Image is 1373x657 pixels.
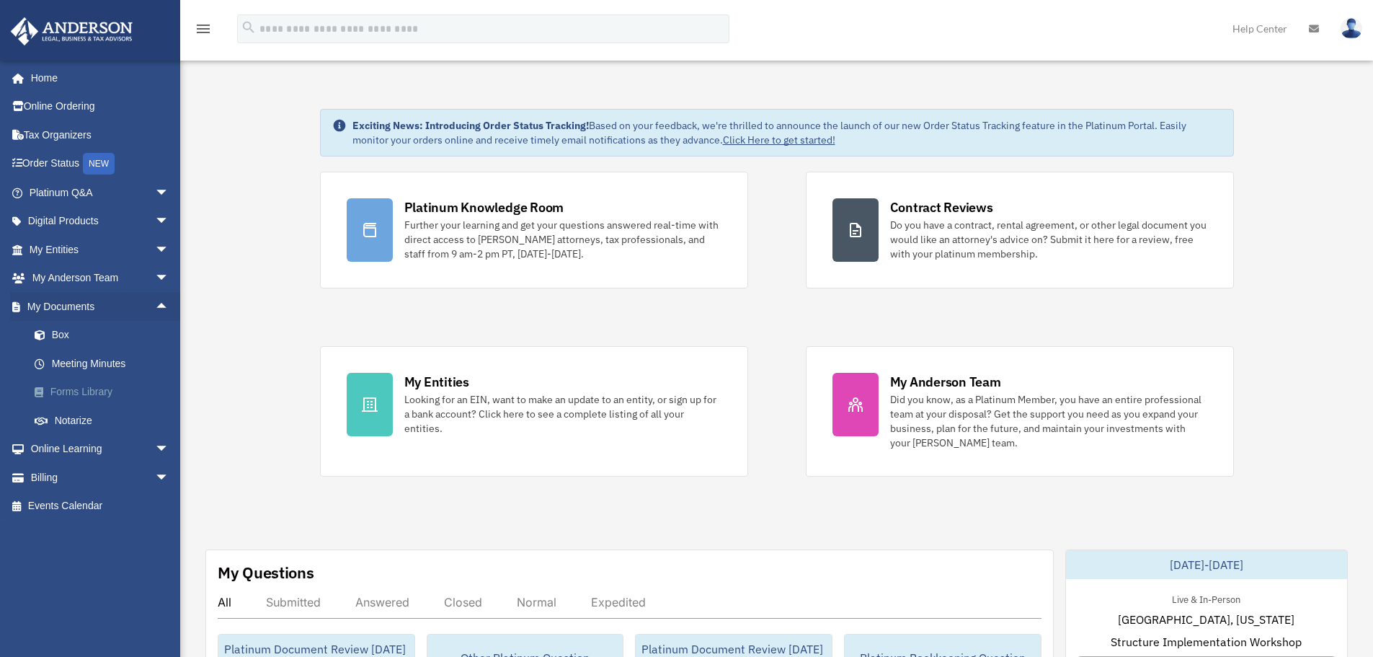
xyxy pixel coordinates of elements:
[591,595,646,609] div: Expedited
[806,346,1234,477] a: My Anderson Team Did you know, as a Platinum Member, you have an entire professional team at your...
[20,378,191,407] a: Forms Library
[1118,611,1294,628] span: [GEOGRAPHIC_DATA], [US_STATE]
[195,25,212,38] a: menu
[10,207,191,236] a: Digital Productsarrow_drop_down
[890,218,1207,261] div: Do you have a contract, rental agreement, or other legal document you would like an attorney's ad...
[10,292,191,321] a: My Documentsarrow_drop_up
[806,172,1234,288] a: Contract Reviews Do you have a contract, rental agreement, or other legal document you would like...
[155,207,184,237] span: arrow_drop_down
[404,373,469,391] div: My Entities
[404,218,721,261] div: Further your learning and get your questions answered real-time with direct access to [PERSON_NAM...
[320,172,748,288] a: Platinum Knowledge Room Further your learning and get your questions answered real-time with dire...
[155,463,184,493] span: arrow_drop_down
[155,235,184,265] span: arrow_drop_down
[10,178,191,207] a: Platinum Q&Aarrow_drop_down
[155,178,184,208] span: arrow_drop_down
[1111,633,1302,651] span: Structure Implementation Workshop
[352,118,1222,147] div: Based on your feedback, we're thrilled to announce the launch of our new Order Status Tracking fe...
[266,595,321,609] div: Submitted
[10,120,191,149] a: Tax Organizers
[404,392,721,436] div: Looking for an EIN, want to make an update to an entity, or sign up for a bank account? Click her...
[404,198,564,216] div: Platinum Knowledge Room
[155,292,184,322] span: arrow_drop_up
[10,264,191,293] a: My Anderson Teamarrow_drop_down
[218,595,231,609] div: All
[355,595,409,609] div: Answered
[10,463,191,492] a: Billingarrow_drop_down
[83,153,115,175] div: NEW
[241,19,257,35] i: search
[155,435,184,464] span: arrow_drop_down
[10,492,191,521] a: Events Calendar
[20,349,191,378] a: Meeting Minutes
[444,595,482,609] div: Closed
[20,406,191,435] a: Notarize
[890,392,1207,450] div: Did you know, as a Platinum Member, you have an entire professional team at your disposal? Get th...
[890,373,1001,391] div: My Anderson Team
[1341,18,1362,39] img: User Pic
[155,264,184,294] span: arrow_drop_down
[723,133,835,146] a: Click Here to get started!
[10,149,191,179] a: Order StatusNEW
[195,20,212,38] i: menu
[20,321,191,350] a: Box
[218,562,314,583] div: My Questions
[890,198,993,216] div: Contract Reviews
[352,119,589,132] strong: Exciting News: Introducing Order Status Tracking!
[10,235,191,264] a: My Entitiesarrow_drop_down
[517,595,556,609] div: Normal
[320,346,748,477] a: My Entities Looking for an EIN, want to make an update to an entity, or sign up for a bank accoun...
[1066,550,1347,579] div: [DATE]-[DATE]
[10,435,191,464] a: Online Learningarrow_drop_down
[1160,591,1252,606] div: Live & In-Person
[10,92,191,121] a: Online Ordering
[6,17,137,45] img: Anderson Advisors Platinum Portal
[10,63,184,92] a: Home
